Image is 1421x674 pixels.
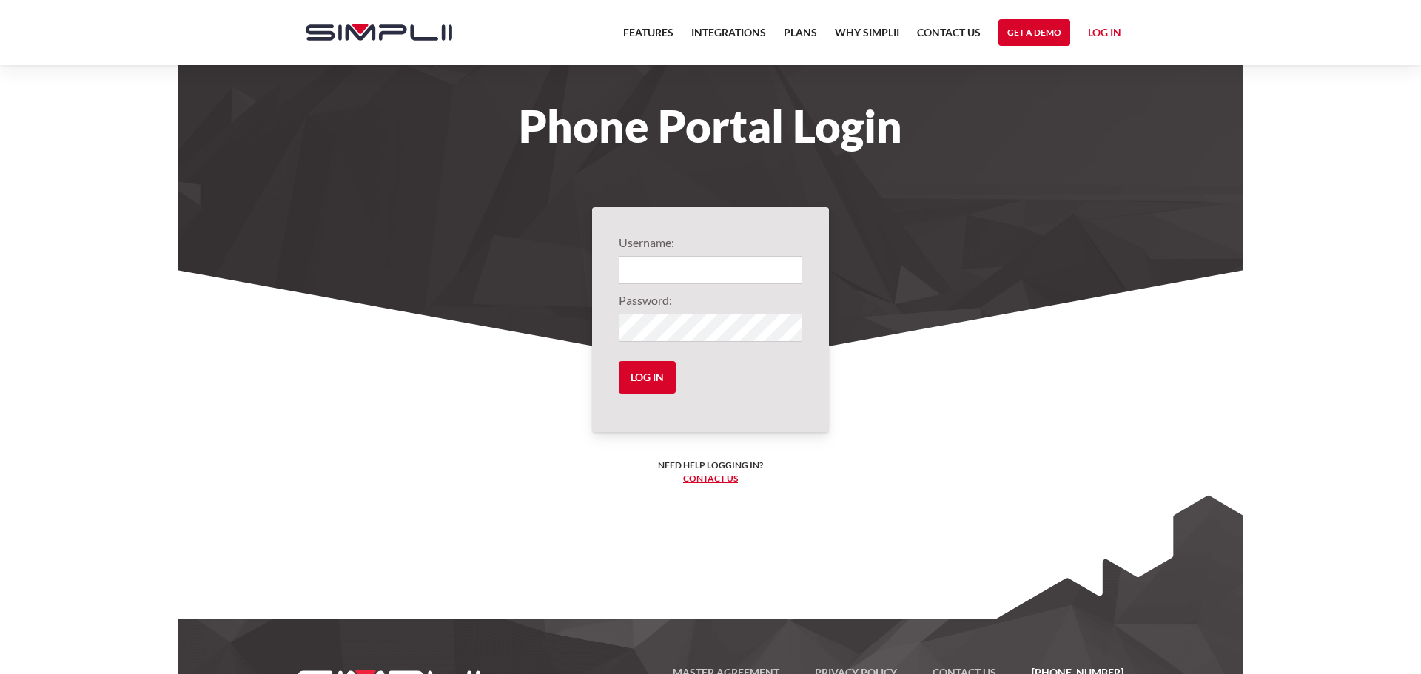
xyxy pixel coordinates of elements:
[835,24,899,50] a: Why Simplii
[619,361,676,394] input: Log in
[658,459,763,485] h6: Need help logging in? ‍
[784,24,817,50] a: Plans
[306,24,452,41] img: Simplii
[917,24,981,50] a: Contact US
[998,19,1070,46] a: Get a Demo
[291,109,1130,142] h1: Phone Portal Login
[1088,24,1121,46] a: Log in
[619,291,802,309] label: Password:
[683,473,738,484] a: Contact us
[691,24,766,50] a: Integrations
[623,24,673,50] a: Features
[619,234,802,252] label: Username:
